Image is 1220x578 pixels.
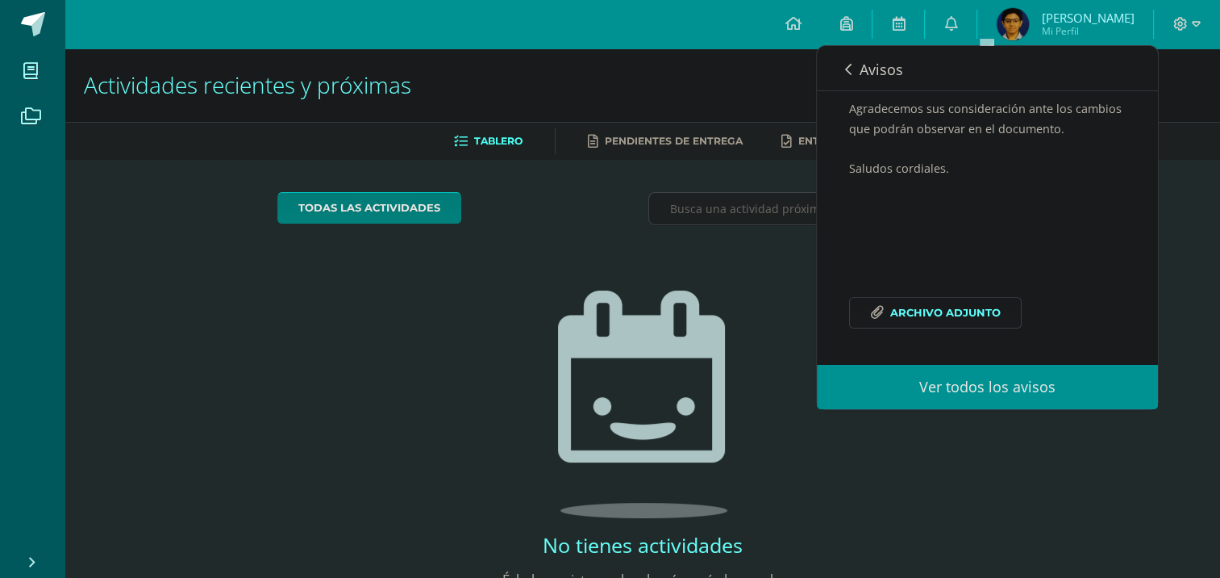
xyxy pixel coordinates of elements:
span: Archivo Adjunto [890,298,1001,328]
input: Busca una actividad próxima aquí... [649,193,1006,224]
span: Mi Perfil [1041,24,1134,38]
h2: No tienes actividades [481,531,804,559]
a: Pendientes de entrega [588,128,743,154]
span: [PERSON_NAME] [1041,10,1134,26]
span: Entregadas [798,135,870,147]
a: Tablero [454,128,523,154]
span: Actividades recientes y próximas [84,69,411,100]
span: Pendientes de entrega [605,135,743,147]
a: Entregadas [781,128,870,154]
a: todas las Actividades [277,192,461,224]
a: Archivo Adjunto [849,297,1022,329]
a: Ver todos los avisos [817,365,1158,409]
span: Avisos [860,60,903,79]
span: Tablero [474,135,523,147]
img: f73702e6c089728c335b2403c3c9ef5f.png [997,8,1029,40]
img: no_activities.png [558,291,727,518]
